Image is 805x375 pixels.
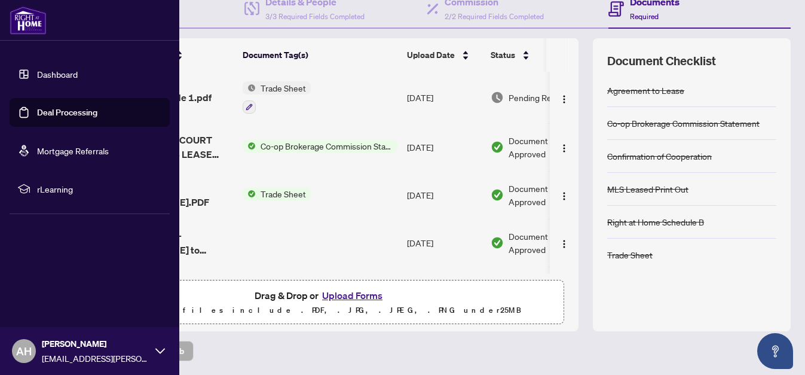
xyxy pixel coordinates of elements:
[256,139,397,153] span: Co-op Brokerage Commission Statement
[559,144,569,153] img: Logo
[243,139,397,153] button: Status IconCo-op Brokerage Commission Statement
[402,219,486,267] td: [DATE]
[255,288,386,303] span: Drag & Drop or
[243,139,256,153] img: Status Icon
[243,81,311,114] button: Status IconTrade Sheet
[265,12,365,21] span: 3/3 Required Fields Completed
[491,48,515,62] span: Status
[559,94,569,104] img: Logo
[407,48,455,62] span: Upload Date
[319,288,386,303] button: Upload Forms
[607,182,688,196] div: MLS Leased Print Out
[37,69,78,80] a: Dashboard
[555,185,574,205] button: Logo
[238,38,402,72] th: Document Tag(s)
[491,188,504,202] img: Document Status
[559,191,569,201] img: Logo
[402,171,486,219] td: [DATE]
[10,6,47,35] img: logo
[607,53,716,69] span: Document Checklist
[402,267,486,315] td: [DATE]
[37,145,109,156] a: Mortgage Referrals
[243,187,256,200] img: Status Icon
[509,91,568,104] span: Pending Review
[243,187,311,200] button: Status IconTrade Sheet
[16,343,32,359] span: AH
[607,84,684,97] div: Agreement to Lease
[445,12,544,21] span: 2/2 Required Fields Completed
[402,38,486,72] th: Upload Date
[607,215,704,228] div: Right at Home Schedule B
[559,239,569,249] img: Logo
[402,123,486,171] td: [DATE]
[402,72,486,123] td: [DATE]
[630,12,659,21] span: Required
[555,233,574,252] button: Logo
[555,138,574,157] button: Logo
[491,236,504,249] img: Document Status
[243,81,256,94] img: Status Icon
[42,337,149,350] span: [PERSON_NAME]
[757,333,793,369] button: Open asap
[607,117,760,130] div: Co-op Brokerage Commission Statement
[607,248,653,261] div: Trade Sheet
[37,182,161,196] span: rLearning
[84,303,556,318] p: Supported files include .PDF, .JPG, .JPEG, .PNG under 25 MB
[486,38,587,72] th: Status
[607,150,712,163] div: Confirmation of Cooperation
[42,352,149,365] span: [EMAIL_ADDRESS][PERSON_NAME][DOMAIN_NAME]
[509,134,583,160] span: Document Approved
[256,81,311,94] span: Trade Sheet
[37,107,97,118] a: Deal Processing
[77,281,564,325] span: Drag & Drop orUpload FormsSupported files include .PDF, .JPG, .JPEG, .PNG under25MB
[555,88,574,107] button: Logo
[509,230,583,256] span: Document Approved
[491,141,504,154] img: Document Status
[491,91,504,104] img: Document Status
[256,187,311,200] span: Trade Sheet
[509,182,583,208] span: Document Approved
